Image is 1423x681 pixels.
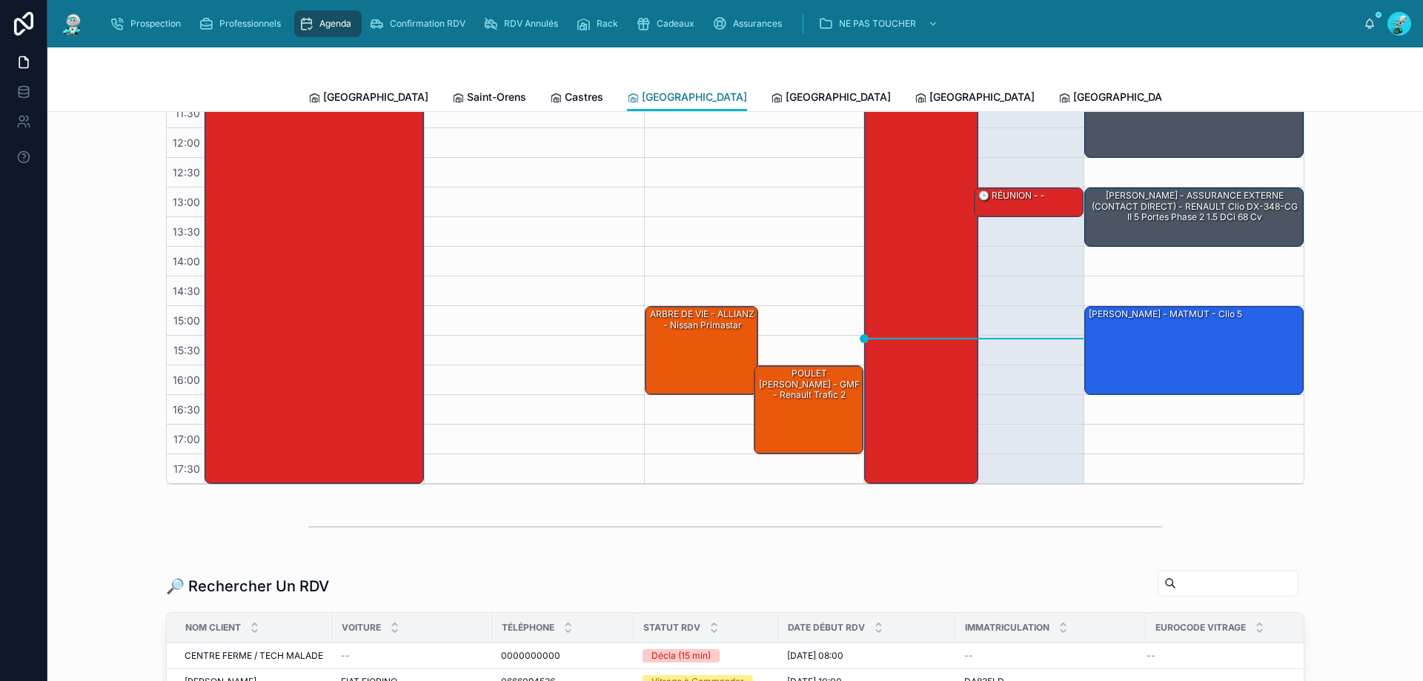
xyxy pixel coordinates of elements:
[342,622,381,634] span: Voiture
[757,367,862,402] div: POULET [PERSON_NAME] - GMF - renault trafic 2
[169,255,204,268] span: 14:00
[467,90,526,104] span: Saint-Orens
[1155,622,1246,634] span: Eurocode Vitrage
[571,10,628,37] a: Rack
[185,650,323,662] a: CENTRE FERME / TECH MALADE
[1058,84,1178,113] a: [GEOGRAPHIC_DATA]
[597,18,618,30] span: Rack
[341,650,483,662] a: --
[504,18,558,30] span: RDV Annulés
[929,90,1035,104] span: [GEOGRAPHIC_DATA]
[170,314,204,327] span: 15:00
[642,90,747,104] span: [GEOGRAPHIC_DATA]
[814,10,946,37] a: NE PAS TOUCHER
[550,84,603,113] a: Castres
[319,18,351,30] span: Agenda
[170,344,204,356] span: 15:30
[787,650,946,662] a: [DATE] 08:00
[169,285,204,297] span: 14:30
[308,84,428,113] a: [GEOGRAPHIC_DATA]
[1085,307,1303,394] div: [PERSON_NAME] - MATMUT - Clio 5
[565,90,603,104] span: Castres
[631,10,705,37] a: Cadeaux
[788,622,865,634] span: Date Début RDV
[657,18,694,30] span: Cadeaux
[170,462,204,475] span: 17:30
[915,84,1035,113] a: [GEOGRAPHIC_DATA]
[975,188,1083,216] div: 🕒 RÉUNION - -
[219,18,281,30] span: Professionnels
[1085,188,1303,246] div: [PERSON_NAME] - ASSURANCE EXTERNE (CONTACT DIRECT) - RENAULT Clio DX-348-CG II 5 Portes Phase 2 1...
[733,18,782,30] span: Assurances
[323,90,428,104] span: [GEOGRAPHIC_DATA]
[1147,650,1155,662] span: --
[754,366,863,454] div: POULET [PERSON_NAME] - GMF - renault trafic 2
[502,622,554,634] span: Téléphone
[294,10,362,37] a: Agenda
[643,649,769,662] a: Décla (15 min)
[965,622,1049,634] span: Immatriculation
[839,18,916,30] span: NE PAS TOUCHER
[648,308,757,332] div: ARBRE DE VIE - ALLIANZ - Nissan primastar
[169,403,204,416] span: 16:30
[651,649,711,662] div: Décla (15 min)
[185,622,241,634] span: Nom Client
[787,650,843,662] span: [DATE] 08:00
[170,433,204,445] span: 17:00
[169,225,204,238] span: 13:30
[646,307,758,394] div: ARBRE DE VIE - ALLIANZ - Nissan primastar
[169,196,204,208] span: 13:00
[977,189,1046,202] div: 🕒 RÉUNION - -
[1073,90,1178,104] span: [GEOGRAPHIC_DATA]
[1087,308,1244,321] div: [PERSON_NAME] - MATMUT - Clio 5
[365,10,476,37] a: Confirmation RDV
[786,90,891,104] span: [GEOGRAPHIC_DATA]
[643,622,700,634] span: Statut RDV
[130,18,181,30] span: Prospection
[771,84,891,113] a: [GEOGRAPHIC_DATA]
[171,107,204,119] span: 11:30
[59,12,86,36] img: App logo
[1085,99,1303,157] div: [PERSON_NAME]
[341,650,350,662] span: --
[166,576,329,597] h1: 🔎 Rechercher Un RDV
[390,18,465,30] span: Confirmation RDV
[627,84,747,112] a: [GEOGRAPHIC_DATA]
[1087,189,1302,224] div: [PERSON_NAME] - ASSURANCE EXTERNE (CONTACT DIRECT) - RENAULT Clio DX-348-CG II 5 Portes Phase 2 1...
[1147,650,1301,662] a: --
[479,10,568,37] a: RDV Annulés
[708,10,792,37] a: Assurances
[169,136,204,149] span: 12:00
[169,166,204,179] span: 12:30
[501,650,560,662] span: 0000000000
[964,650,973,662] span: --
[964,650,1137,662] a: --
[105,10,191,37] a: Prospection
[501,650,625,662] a: 0000000000
[98,7,1364,40] div: scrollable content
[452,84,526,113] a: Saint-Orens
[169,373,204,386] span: 16:00
[194,10,291,37] a: Professionnels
